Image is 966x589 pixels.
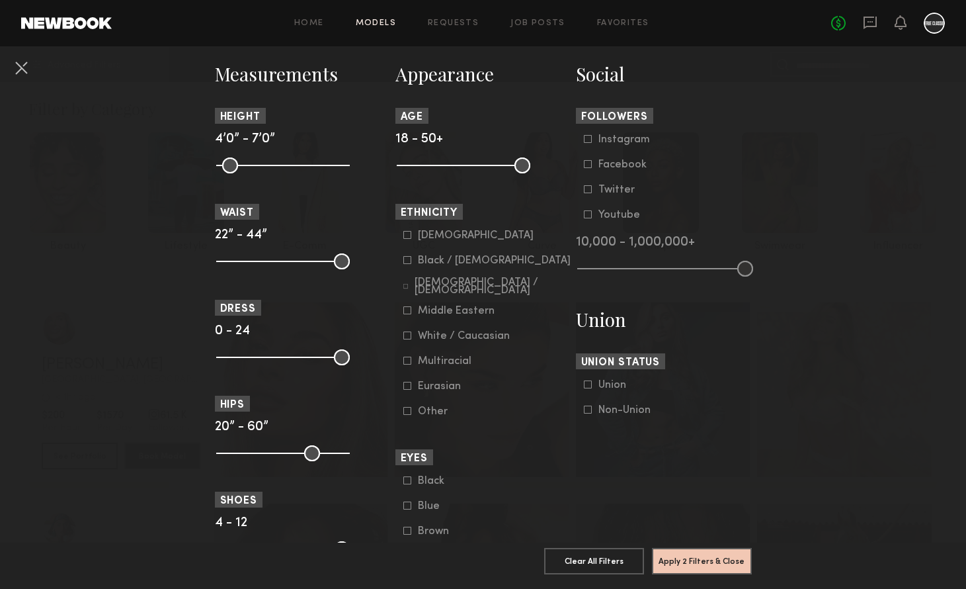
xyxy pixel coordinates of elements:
div: Non-Union [598,406,651,414]
h3: Appearance [395,62,571,87]
h3: Social [576,62,752,87]
a: Requests [428,19,479,28]
div: [DEMOGRAPHIC_DATA] / [DEMOGRAPHIC_DATA] [415,279,571,294]
div: Multiracial [418,357,471,365]
div: Other [418,408,469,416]
span: Shoes [220,496,258,506]
div: [DEMOGRAPHIC_DATA] [418,232,534,240]
div: Instagram [598,136,650,144]
span: 4 - 12 [215,517,247,529]
span: 20” - 60” [215,421,268,433]
span: Union Status [581,358,661,368]
div: Blue [418,502,469,510]
span: Age [401,113,424,122]
div: Black / [DEMOGRAPHIC_DATA] [418,257,571,265]
h3: Union [576,307,752,332]
span: Waist [220,208,255,218]
div: Middle Eastern [418,307,495,315]
a: Home [294,19,324,28]
common-close-button: Cancel [11,57,32,81]
span: Height [220,113,261,122]
span: 22” - 44” [215,229,267,242]
h3: Measurements [215,62,391,87]
a: Job Posts [510,19,565,28]
div: Brown [418,527,469,535]
div: Black [418,477,469,485]
a: Favorites [597,19,649,28]
div: White / Caucasian [418,332,510,340]
a: Models [356,19,396,28]
span: Ethnicity [401,208,458,218]
button: Cancel [11,57,32,78]
div: Union [598,381,650,389]
div: Twitter [598,186,650,194]
div: Eurasian [418,383,469,390]
span: 18 - 50+ [395,133,443,146]
span: Eyes [401,454,428,464]
span: 0 - 24 [215,325,250,338]
button: Clear All Filters [544,548,644,574]
div: Youtube [598,211,650,219]
button: Apply 2 Filters & Close [652,548,752,574]
span: Dress [220,304,257,314]
div: 10,000 - 1,000,000+ [576,237,752,249]
span: 4’0” - 7’0” [215,133,275,146]
span: Followers [581,113,648,122]
div: Facebook [598,161,650,169]
span: Hips [220,400,245,410]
